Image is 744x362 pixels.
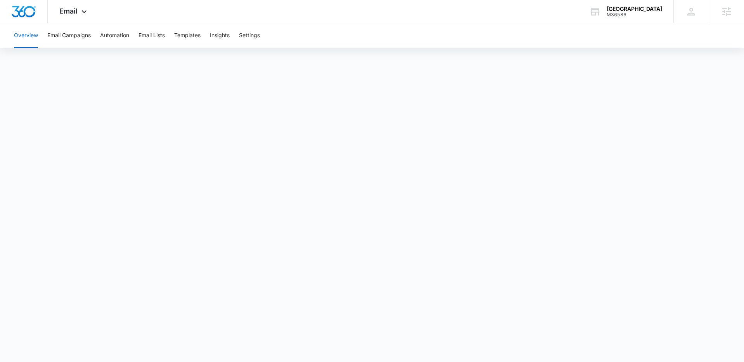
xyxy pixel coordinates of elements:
button: Insights [210,23,230,48]
span: Email [59,7,78,15]
button: Overview [14,23,38,48]
div: account id [607,12,662,17]
button: Automation [100,23,129,48]
button: Templates [174,23,201,48]
button: Email Campaigns [47,23,91,48]
div: account name [607,6,662,12]
button: Email Lists [138,23,165,48]
button: Settings [239,23,260,48]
